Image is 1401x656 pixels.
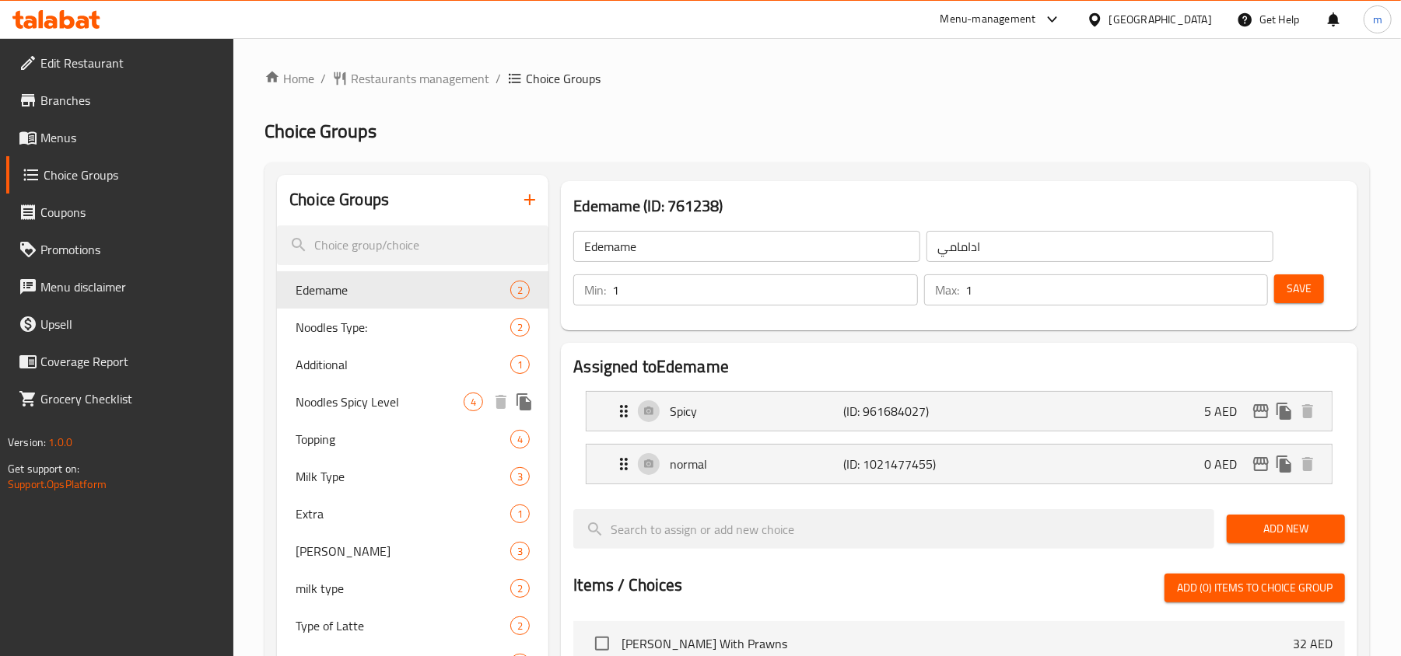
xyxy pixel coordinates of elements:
span: Edit Restaurant [40,54,222,72]
button: delete [1296,400,1319,423]
span: 3 [511,544,529,559]
span: 3 [511,469,529,484]
span: Additional [296,355,510,374]
span: [PERSON_NAME] [296,542,510,560]
div: Expand [587,392,1332,431]
div: Extra1 [277,495,548,532]
div: Expand [587,445,1332,483]
a: Promotions [6,231,234,268]
span: 1 [511,507,529,522]
span: Choice Groups [44,166,222,184]
span: milk type [296,579,510,598]
span: Version: [8,432,46,452]
div: Menu-management [940,10,1036,29]
a: Choice Groups [6,156,234,194]
a: Home [264,69,314,88]
span: 4 [511,432,529,447]
span: 2 [511,619,529,633]
button: delete [489,390,513,413]
span: 4 [464,395,482,410]
span: Milk Type [296,467,510,486]
input: search [277,225,548,265]
a: Restaurants management [332,69,489,88]
a: Support.OpsPlatform [8,474,107,494]
span: Noodles Spicy Level [296,393,464,411]
button: Add (0) items to choice group [1165,574,1345,602]
div: Additional1 [277,346,548,383]
button: edit [1249,452,1273,476]
div: Milk Type3 [277,458,548,495]
h2: Choice Groups [289,188,389,211]
div: Choices [510,430,530,448]
p: normal [670,455,843,473]
span: 2 [511,320,529,335]
li: / [320,69,326,88]
div: Noodles Type:2 [277,309,548,346]
span: Choice Groups [526,69,601,88]
h3: Edemame (ID: 761238) [573,194,1345,218]
span: Edemame [296,281,510,299]
div: milk type2 [277,570,548,607]
span: 1 [511,358,529,372]
span: Choice Groups [264,113,377,148]
span: 2 [511,581,529,596]
span: Save [1287,279,1312,298]
p: (ID: 961684027) [844,402,960,420]
span: Noodles Type: [296,318,510,337]
span: Upsell [40,315,222,333]
div: [PERSON_NAME]3 [277,532,548,570]
a: Grocery Checklist [6,380,234,417]
h2: Items / Choices [573,574,682,597]
p: Max: [935,281,959,299]
h2: Assigned to Edemame [573,355,1345,379]
div: Choices [510,542,530,560]
div: Choices [510,579,530,598]
span: Restaurants management [351,69,489,88]
a: Menus [6,119,234,156]
div: Choices [510,616,530,635]
div: [GEOGRAPHIC_DATA] [1109,11,1212,28]
a: Edit Restaurant [6,44,234,82]
div: Choices [510,318,530,337]
p: 0 AED [1204,455,1249,473]
div: Choices [510,504,530,523]
button: duplicate [1273,400,1296,423]
p: (ID: 1021477455) [844,455,960,473]
span: Branches [40,91,222,110]
button: duplicate [1273,452,1296,476]
a: Branches [6,82,234,119]
p: Min: [584,281,606,299]
button: Save [1274,274,1324,303]
div: Choices [510,467,530,486]
a: Coupons [6,194,234,231]
span: Coverage Report [40,352,222,371]
span: Add New [1239,519,1333,539]
li: Expand [573,385,1345,438]
a: Menu disclaimer [6,268,234,305]
nav: breadcrumb [264,69,1370,88]
span: Get support on: [8,459,79,479]
input: search [573,509,1214,549]
p: 5 AED [1204,402,1249,420]
button: delete [1296,452,1319,476]
div: Topping4 [277,420,548,458]
span: Grocery Checklist [40,389,222,408]
div: Type of Latte2 [277,607,548,644]
span: Extra [296,504,510,523]
div: Edemame2 [277,271,548,309]
a: Upsell [6,305,234,343]
span: 1.0.0 [48,432,72,452]
li: / [496,69,501,88]
p: Spicy [670,402,843,420]
button: duplicate [513,390,536,413]
span: Menus [40,128,222,147]
div: Noodles Spicy Level4deleteduplicate [277,383,548,420]
span: m [1373,11,1382,28]
span: Promotions [40,240,222,259]
a: Coverage Report [6,343,234,380]
div: Choices [510,281,530,299]
button: edit [1249,400,1273,423]
span: Topping [296,430,510,448]
span: [PERSON_NAME] With Prawns [622,634,1293,653]
p: 32 AED [1293,634,1333,653]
